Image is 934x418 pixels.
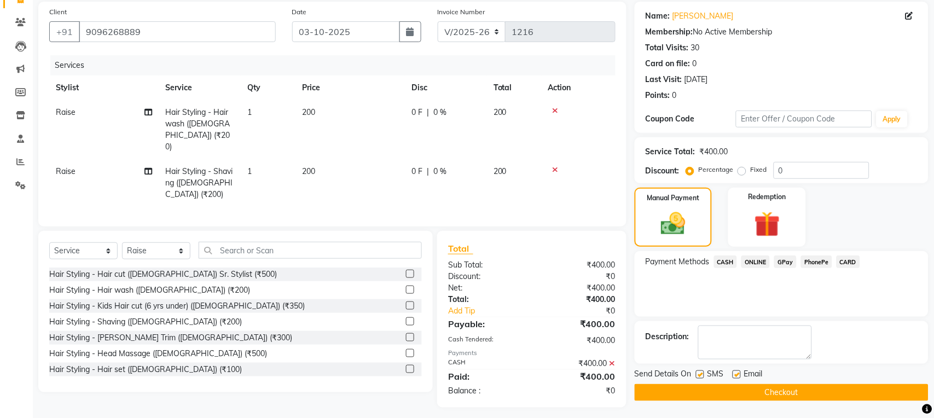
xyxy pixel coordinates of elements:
[49,316,242,328] div: Hair Styling - Shaving ([DEMOGRAPHIC_DATA]) (₹200)
[438,7,485,17] label: Invoice Number
[646,331,689,342] div: Description:
[547,305,624,317] div: ₹0
[707,368,724,382] span: SMS
[646,10,670,22] div: Name:
[487,76,542,100] th: Total
[693,58,697,69] div: 0
[247,166,252,176] span: 1
[165,166,233,199] span: Hair Styling - Shaving ([DEMOGRAPHIC_DATA]) (₹200)
[532,335,624,346] div: ₹400.00
[165,107,230,152] span: Hair Styling - Hair wash ([DEMOGRAPHIC_DATA]) (₹200)
[49,300,305,312] div: Hair Styling - Kids Hair cut (6 yrs under) ([DEMOGRAPHIC_DATA]) (₹350)
[49,76,159,100] th: Stylist
[199,242,422,259] input: Search or Scan
[49,348,267,359] div: Hair Styling - Head Massage ([DEMOGRAPHIC_DATA]) (₹500)
[532,271,624,282] div: ₹0
[691,42,700,54] div: 30
[302,166,315,176] span: 200
[647,193,700,203] label: Manual Payment
[427,166,429,177] span: |
[635,384,929,401] button: Checkout
[50,55,624,76] div: Services
[700,146,728,158] div: ₹400.00
[448,349,615,358] div: Payments
[494,166,507,176] span: 200
[427,107,429,118] span: |
[877,111,908,127] button: Apply
[79,21,276,42] input: Search by Name/Mobile/Email/Code
[744,368,763,382] span: Email
[440,305,547,317] a: Add Tip
[49,7,67,17] label: Client
[433,107,446,118] span: 0 %
[241,76,295,100] th: Qty
[405,76,487,100] th: Disc
[440,271,532,282] div: Discount:
[646,26,918,38] div: No Active Membership
[532,259,624,271] div: ₹400.00
[56,166,76,176] span: Raise
[56,107,76,117] span: Raise
[440,370,532,383] div: Paid:
[672,90,677,101] div: 0
[49,269,277,280] div: Hair Styling - Hair cut ([DEMOGRAPHIC_DATA]) Sr. Stylist (₹500)
[440,317,532,330] div: Payable:
[672,10,734,22] a: [PERSON_NAME]
[292,7,307,17] label: Date
[646,146,695,158] div: Service Total:
[646,26,693,38] div: Membership:
[49,21,80,42] button: +91
[440,282,532,294] div: Net:
[774,256,797,268] span: GPay
[751,165,767,175] label: Fixed
[532,294,624,305] div: ₹400.00
[440,294,532,305] div: Total:
[247,107,252,117] span: 1
[440,385,532,397] div: Balance :
[699,165,734,175] label: Percentage
[635,368,692,382] span: Send Details On
[746,208,788,240] img: _gift.svg
[749,192,786,202] label: Redemption
[646,113,736,125] div: Coupon Code
[801,256,832,268] span: PhonePe
[837,256,860,268] span: CARD
[295,76,405,100] th: Price
[542,76,616,100] th: Action
[646,256,710,268] span: Payment Methods
[741,256,770,268] span: ONLINE
[49,364,242,375] div: Hair Styling - Hair set ([DEMOGRAPHIC_DATA]) (₹100)
[440,259,532,271] div: Sub Total:
[646,58,691,69] div: Card on file:
[411,166,422,177] span: 0 F
[448,243,473,254] span: Total
[532,370,624,383] div: ₹400.00
[49,332,292,344] div: Hair Styling - [PERSON_NAME] Trim ([DEMOGRAPHIC_DATA]) (₹300)
[714,256,738,268] span: CASH
[653,210,693,238] img: _cash.svg
[532,358,624,369] div: ₹400.00
[532,282,624,294] div: ₹400.00
[532,385,624,397] div: ₹0
[302,107,315,117] span: 200
[532,317,624,330] div: ₹400.00
[646,42,689,54] div: Total Visits:
[433,166,446,177] span: 0 %
[49,285,250,296] div: Hair Styling - Hair wash ([DEMOGRAPHIC_DATA]) (₹200)
[684,74,708,85] div: [DATE]
[159,76,241,100] th: Service
[646,165,680,177] div: Discount:
[646,90,670,101] div: Points:
[646,74,682,85] div: Last Visit:
[440,358,532,369] div: CASH
[440,335,532,346] div: Cash Tendered:
[736,111,872,127] input: Enter Offer / Coupon Code
[494,107,507,117] span: 200
[411,107,422,118] span: 0 F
